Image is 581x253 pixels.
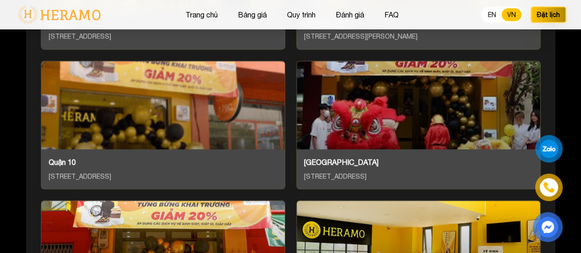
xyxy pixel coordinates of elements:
img: logo-with-text.png [15,5,103,24]
button: Trang chủ [183,9,220,21]
button: Đánh giá [333,9,367,21]
button: Đặt lịch [530,6,566,23]
div: [GEOGRAPHIC_DATA] [304,157,533,168]
img: phone-icon [544,182,554,192]
div: Quận 10 [49,157,277,168]
button: VN [502,8,521,21]
div: [STREET_ADDRESS][PERSON_NAME] [304,31,533,42]
button: EN [482,8,502,21]
a: phone-icon [536,175,561,200]
button: Bảng giá [235,9,270,21]
div: [STREET_ADDRESS] [304,171,533,182]
div: [STREET_ADDRESS] [49,31,277,42]
button: FAQ [382,9,401,21]
button: Quy trình [284,9,318,21]
div: [STREET_ADDRESS] [49,171,277,182]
